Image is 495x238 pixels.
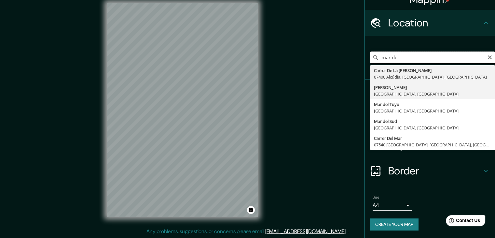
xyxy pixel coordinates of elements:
[373,200,412,211] div: A4
[365,158,495,184] div: Border
[107,3,258,217] canvas: Map
[388,138,482,151] h4: Layout
[373,195,379,200] label: Size
[370,218,419,231] button: Create your map
[388,16,482,29] h4: Location
[374,91,491,97] div: [GEOGRAPHIC_DATA], [GEOGRAPHIC_DATA]
[487,54,492,60] button: Clear
[365,106,495,132] div: Style
[347,228,348,235] div: .
[374,135,491,141] div: Carrer Del Mar
[365,10,495,36] div: Location
[374,74,491,80] div: 07400 Alcúdia, [GEOGRAPHIC_DATA], [GEOGRAPHIC_DATA]
[374,118,491,125] div: Mar del Sud
[247,206,255,214] button: Toggle attribution
[146,228,347,235] p: Any problems, suggestions, or concerns please email .
[388,164,482,177] h4: Border
[374,141,491,148] div: 07540 [GEOGRAPHIC_DATA], [GEOGRAPHIC_DATA], [GEOGRAPHIC_DATA]
[437,213,488,231] iframe: Help widget launcher
[365,132,495,158] div: Layout
[374,67,491,74] div: Carrer De La [PERSON_NAME]
[370,52,495,63] input: Pick your city or area
[265,228,346,235] a: [EMAIL_ADDRESS][DOMAIN_NAME]
[374,101,491,108] div: Mar del Tuyu
[374,84,491,91] div: [PERSON_NAME]
[374,125,491,131] div: [GEOGRAPHIC_DATA], [GEOGRAPHIC_DATA]
[374,108,491,114] div: [GEOGRAPHIC_DATA], [GEOGRAPHIC_DATA]
[365,80,495,106] div: Pins
[348,228,349,235] div: .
